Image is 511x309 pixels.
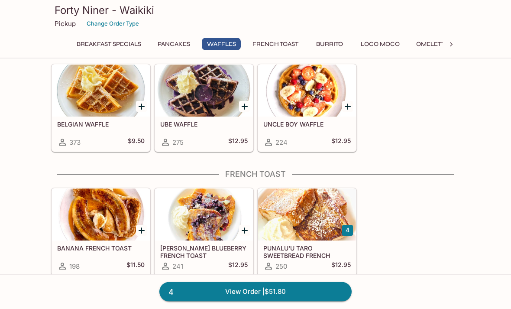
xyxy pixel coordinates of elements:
[57,121,145,128] h5: BELGIAN WAFFLE
[153,38,195,50] button: Pancakes
[55,3,456,17] h3: Forty Niner - Waikiki
[163,286,179,298] span: 4
[258,189,356,276] a: PUNALU'U TARO SWEETBREAD FRENCH TOAST250$12.95
[258,189,356,241] div: PUNALU'U TARO SWEETBREAD FRENCH TOAST
[356,38,404,50] button: Loco Moco
[69,263,80,271] span: 198
[52,189,150,241] div: BANANA FRENCH TOAST
[263,245,351,259] h5: PUNALU'U TARO SWEETBREAD FRENCH TOAST
[248,38,303,50] button: French Toast
[263,121,351,128] h5: UNCLE BOY WAFFLE
[136,101,147,112] button: Add BELGIAN WAFFLE
[83,17,143,30] button: Change Order Type
[72,38,146,50] button: Breakfast Specials
[128,137,145,148] h5: $9.50
[228,137,248,148] h5: $12.95
[126,261,145,272] h5: $11.50
[275,263,287,271] span: 250
[331,261,351,272] h5: $12.95
[57,245,145,252] h5: BANANA FRENCH TOAST
[136,225,147,236] button: Add BANANA FRENCH TOAST
[342,225,353,236] button: Add PUNALU'U TARO SWEETBREAD FRENCH TOAST
[55,20,76,28] p: Pickup
[159,282,352,301] a: 4View Order |$51.80
[275,139,288,147] span: 224
[155,65,253,117] div: UBE WAFFLE
[310,38,349,50] button: Burrito
[52,65,150,117] div: BELGIAN WAFFLE
[52,189,150,276] a: BANANA FRENCH TOAST198$11.50
[172,139,184,147] span: 275
[202,38,241,50] button: Waffles
[258,65,356,152] a: UNCLE BOY WAFFLE224$12.95
[411,38,457,50] button: Omelettes
[342,101,353,112] button: Add UNCLE BOY WAFFLE
[331,137,351,148] h5: $12.95
[69,139,81,147] span: 373
[239,101,250,112] button: Add UBE WAFFLE
[239,225,250,236] button: Add SWEET LEILANI BLUEBERRY FRENCH TOAST
[155,189,253,241] div: SWEET LEILANI BLUEBERRY FRENCH TOAST
[52,65,150,152] a: BELGIAN WAFFLE373$9.50
[228,261,248,272] h5: $12.95
[258,65,356,117] div: UNCLE BOY WAFFLE
[160,245,248,259] h5: [PERSON_NAME] BLUEBERRY FRENCH TOAST
[155,189,253,276] a: [PERSON_NAME] BLUEBERRY FRENCH TOAST241$12.95
[172,263,183,271] span: 241
[160,121,248,128] h5: UBE WAFFLE
[155,65,253,152] a: UBE WAFFLE275$12.95
[51,170,460,179] h4: French Toast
